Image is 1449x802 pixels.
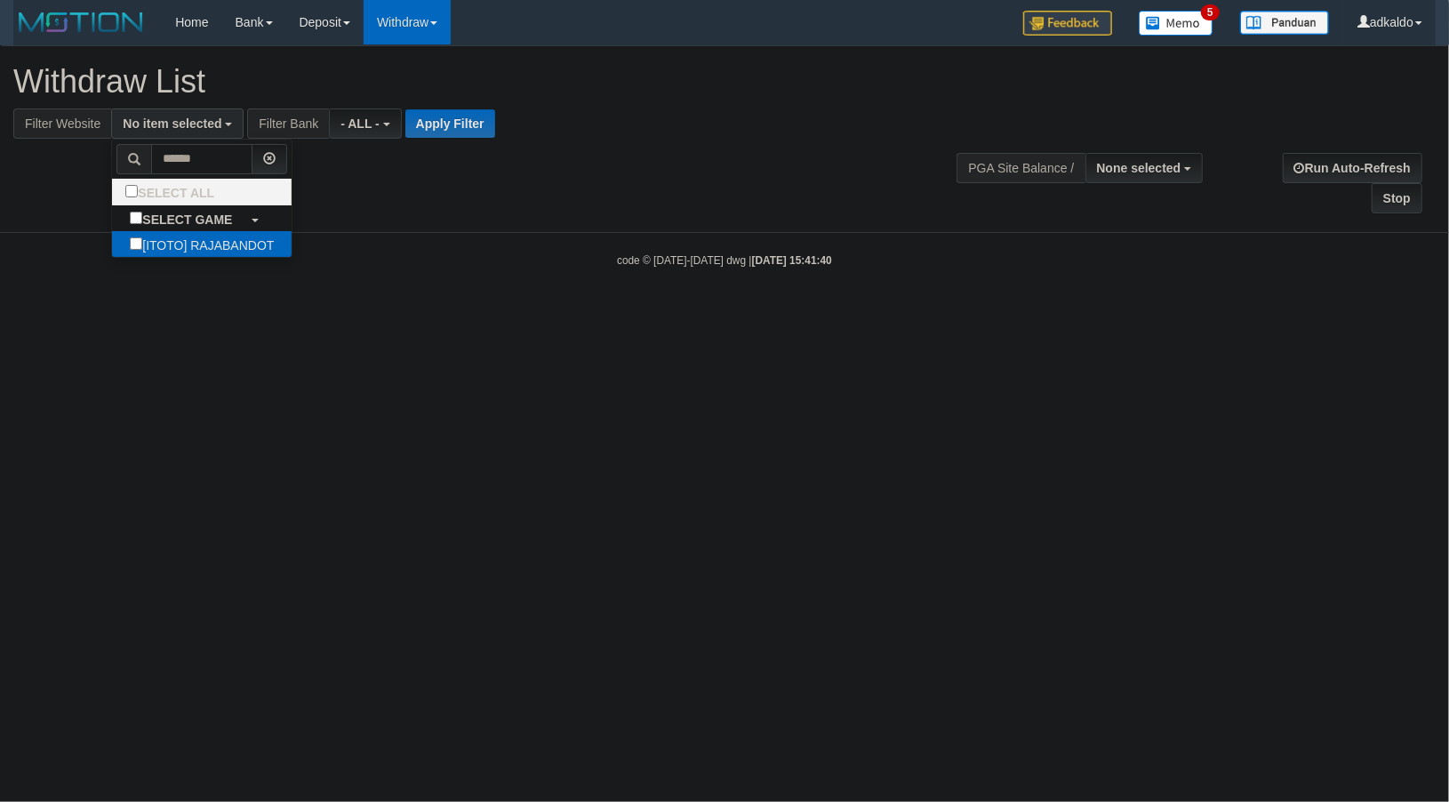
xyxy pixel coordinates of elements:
img: Button%20Memo.svg [1139,11,1213,36]
a: Stop [1372,183,1422,213]
img: panduan.png [1240,11,1329,35]
button: Apply Filter [405,109,495,138]
span: 5 [1201,4,1220,20]
span: None selected [1097,161,1181,175]
label: SELECT ALL [112,179,232,205]
span: No item selected [123,116,221,131]
img: Feedback.jpg [1023,11,1112,36]
img: MOTION_logo.png [13,9,148,36]
label: [ITOTO] RAJABANDOT [112,231,292,257]
b: SELECT GAME [142,213,232,227]
strong: [DATE] 15:41:40 [752,254,832,267]
button: None selected [1085,153,1204,183]
button: No item selected [111,108,244,139]
span: - ALL - [340,116,380,131]
a: Run Auto-Refresh [1283,153,1422,183]
small: code © [DATE]-[DATE] dwg | [617,254,832,267]
a: SELECT GAME [112,205,292,231]
button: - ALL - [329,108,401,139]
div: Filter Bank [247,108,329,139]
h1: Withdraw List [13,64,949,100]
div: PGA Site Balance / [957,153,1085,183]
div: Filter Website [13,108,111,139]
input: SELECT ALL [125,185,138,197]
input: SELECT GAME [130,212,142,224]
input: [ITOTO] RAJABANDOT [130,237,142,250]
